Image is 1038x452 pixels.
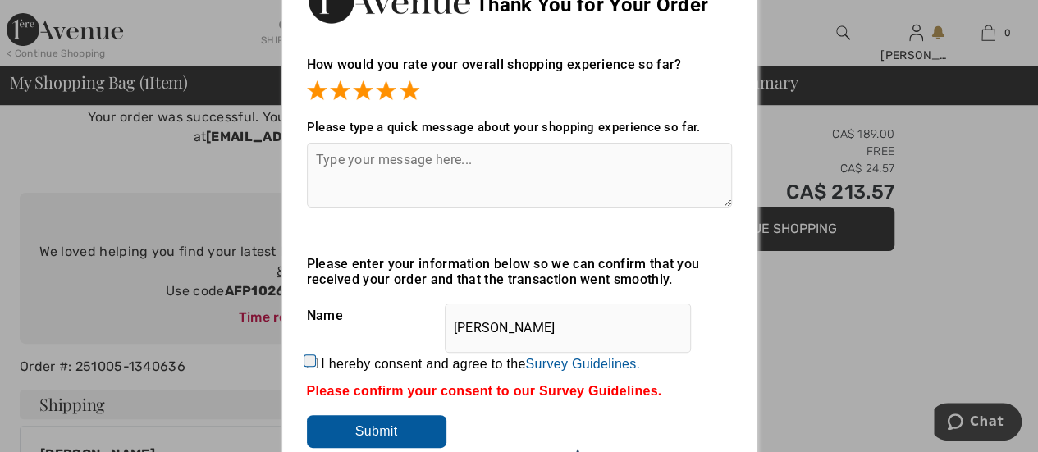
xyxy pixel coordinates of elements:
[307,295,732,336] div: Name
[321,357,640,372] label: I hereby consent and agree to the
[36,11,70,26] span: Chat
[307,256,732,287] div: Please enter your information below so we can confirm that you received your order and that the t...
[307,415,446,448] input: Submit
[307,384,732,399] div: Please confirm your consent to our Survey Guidelines.
[307,40,732,103] div: How would you rate your overall shopping experience so far?
[307,120,732,135] div: Please type a quick message about your shopping experience so far.
[525,357,640,371] a: Survey Guidelines.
